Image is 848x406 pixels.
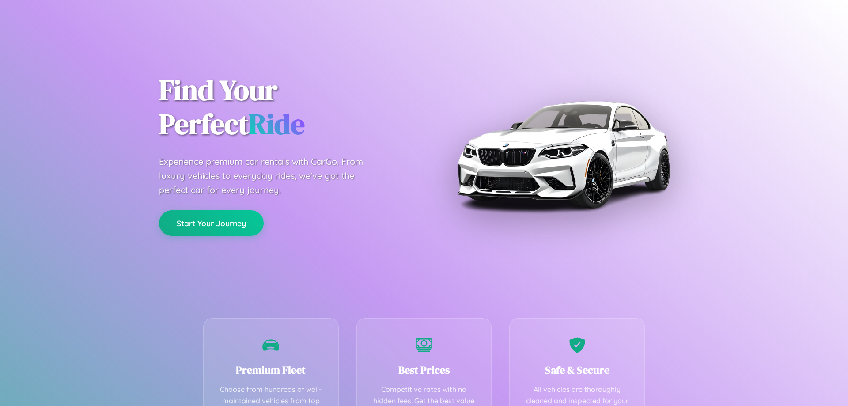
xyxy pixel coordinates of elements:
[159,155,380,197] p: Experience premium car rentals with CarGo. From luxury vehicles to everyday rides, we've got the ...
[159,210,264,236] button: Start Your Journey
[370,363,478,377] h3: Best Prices
[523,363,631,377] h3: Safe & Secure
[249,105,305,143] span: Ride
[217,363,325,377] h3: Premium Fleet
[453,44,674,265] img: Premium BMW car rental vehicle
[159,73,411,141] h1: Find Your Perfect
